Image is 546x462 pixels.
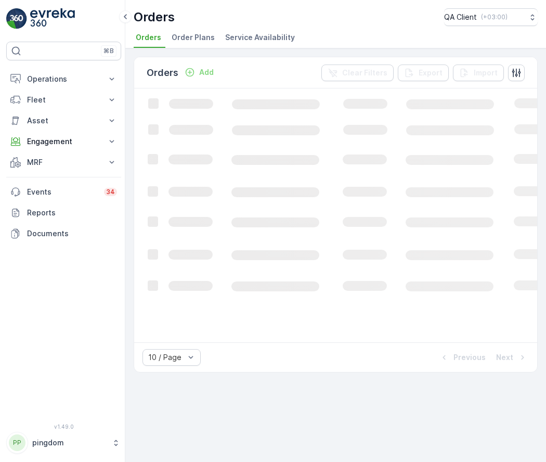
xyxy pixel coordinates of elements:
p: pingdom [32,438,107,448]
p: MRF [27,157,100,168]
p: Clear Filters [342,68,387,78]
button: MRF [6,152,121,173]
p: Next [496,352,513,363]
span: Orders [136,32,161,43]
p: Reports [27,208,117,218]
p: Events [27,187,98,197]
span: Order Plans [172,32,215,43]
p: Engagement [27,136,100,147]
button: QA Client(+03:00) [444,8,538,26]
button: Add [180,66,218,79]
p: Orders [134,9,175,25]
button: Import [453,65,504,81]
button: Export [398,65,449,81]
img: logo_light-DOdMpM7g.png [30,8,75,29]
p: Asset [27,115,100,126]
button: Asset [6,110,121,131]
button: Next [495,351,529,364]
p: Export [419,68,443,78]
p: Documents [27,228,117,239]
p: Previous [453,352,486,363]
p: Add [199,67,214,78]
img: logo [6,8,27,29]
button: Engagement [6,131,121,152]
button: Previous [438,351,487,364]
div: PP [9,434,25,451]
button: Clear Filters [321,65,394,81]
span: Service Availability [225,32,295,43]
p: Orders [147,66,178,80]
p: ⌘B [103,47,114,55]
p: Fleet [27,95,100,105]
button: Fleet [6,89,121,110]
p: ( +03:00 ) [481,13,508,21]
p: Import [474,68,498,78]
a: Reports [6,202,121,223]
p: 34 [106,188,115,196]
a: Events34 [6,182,121,202]
button: Operations [6,69,121,89]
p: Operations [27,74,100,84]
p: QA Client [444,12,477,22]
span: v 1.49.0 [6,423,121,430]
button: PPpingdom [6,432,121,454]
a: Documents [6,223,121,244]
